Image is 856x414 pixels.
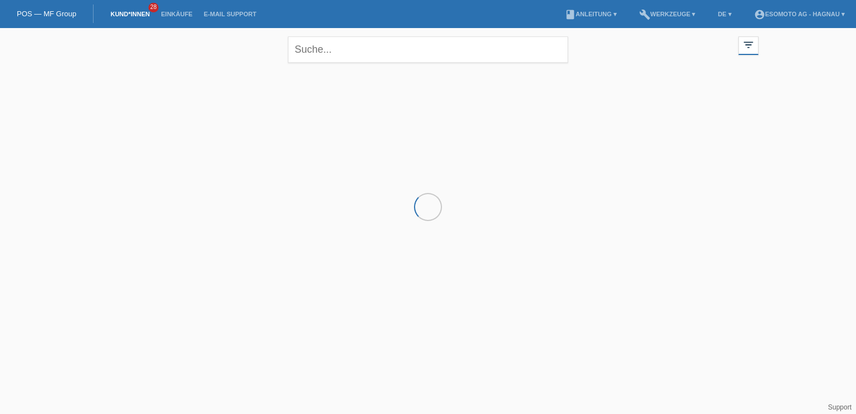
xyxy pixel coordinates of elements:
[754,9,765,20] i: account_circle
[559,11,622,17] a: bookAnleitung ▾
[565,9,576,20] i: book
[17,10,76,18] a: POS — MF Group
[639,9,650,20] i: build
[828,403,852,411] a: Support
[288,36,568,63] input: Suche...
[105,11,155,17] a: Kund*innen
[148,3,159,12] span: 28
[634,11,701,17] a: buildWerkzeuge ▾
[748,11,850,17] a: account_circleEsomoto AG - Hagnau ▾
[198,11,262,17] a: E-Mail Support
[712,11,737,17] a: DE ▾
[155,11,198,17] a: Einkäufe
[742,39,755,51] i: filter_list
